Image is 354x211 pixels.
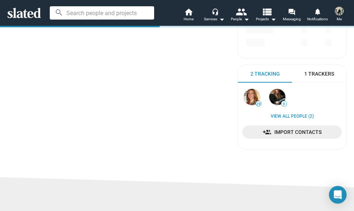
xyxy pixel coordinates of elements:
[242,15,251,24] mat-icon: arrow_drop_down
[212,8,218,15] mat-icon: headset_mic
[283,15,301,24] span: Messaging
[305,7,330,24] a: Notifications
[271,114,314,120] a: View all People (2)
[244,89,260,105] img: Keri Putnam
[307,15,328,24] span: Notifications
[248,125,336,139] span: Import Contacts
[288,8,295,15] mat-icon: forum
[269,89,285,105] img: Mike Hall
[201,7,227,24] button: Services
[256,15,276,24] span: Projects
[184,15,194,24] span: Home
[337,15,342,24] span: Me
[261,6,272,17] mat-icon: view_list
[335,7,344,15] img: wiclive mazo
[329,186,347,204] div: Open Intercom Messenger
[256,102,261,106] span: 29
[227,7,253,24] button: People
[269,15,278,24] mat-icon: arrow_drop_down
[242,125,342,139] a: Import Contacts
[184,7,193,16] mat-icon: home
[281,102,287,106] span: 9
[176,7,201,24] a: Home
[304,70,334,77] span: 1 Trackers
[250,70,280,77] span: 2 Tracking
[253,7,279,24] button: Projects
[50,6,154,20] input: Search people and projects
[236,6,246,17] mat-icon: people
[314,8,321,15] mat-icon: notifications
[279,7,305,24] a: Messaging
[217,15,226,24] mat-icon: arrow_drop_down
[231,15,249,24] div: People
[204,15,225,24] div: Services
[330,5,348,24] button: wiclive mazoMe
